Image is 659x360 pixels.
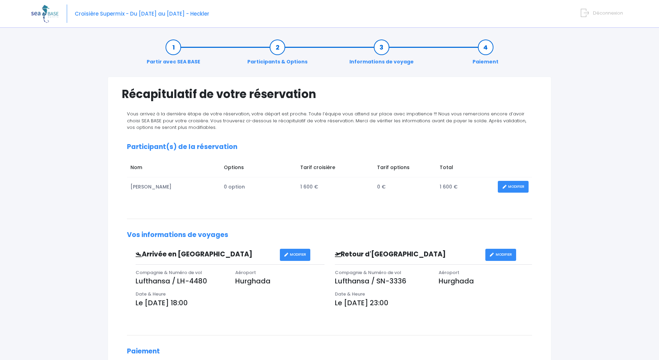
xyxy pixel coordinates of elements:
span: Croisière Supermix - Du [DATE] au [DATE] - Heckler [75,10,209,17]
a: MODIFIER [280,249,311,261]
h3: Retour d'[GEOGRAPHIC_DATA] [330,251,485,258]
a: Informations de voyage [346,44,417,65]
a: Participants & Options [244,44,311,65]
span: Date & Heure [335,291,365,297]
a: Partir avec SEA BASE [143,44,204,65]
a: MODIFIER [498,181,529,193]
span: Date & Heure [136,291,166,297]
td: [PERSON_NAME] [127,177,220,196]
td: Tarif croisière [297,160,374,177]
p: Le [DATE] 23:00 [335,298,532,308]
p: Lufthansa / LH-4480 [136,276,225,286]
span: Déconnexion [593,10,623,16]
td: Tarif options [374,160,436,177]
a: Paiement [469,44,502,65]
p: Le [DATE] 18:00 [136,298,324,308]
span: Compagnie & Numéro de vol [335,269,401,276]
td: 1 600 € [297,177,374,196]
span: Compagnie & Numéro de vol [136,269,202,276]
span: Aéroport [439,269,459,276]
td: Total [436,160,494,177]
span: Vous arrivez à la dernière étape de votre réservation, votre départ est proche. Toute l’équipe vo... [127,111,526,131]
h2: Paiement [127,348,532,355]
a: MODIFIER [485,249,516,261]
span: 0 option [224,183,245,190]
h2: Vos informations de voyages [127,231,532,239]
h2: Participant(s) de la réservation [127,143,532,151]
td: 1 600 € [436,177,494,196]
p: Lufthansa / SN-3336 [335,276,428,286]
p: Hurghada [439,276,532,286]
p: Hurghada [235,276,324,286]
td: Options [220,160,297,177]
span: Aéroport [235,269,256,276]
td: Nom [127,160,220,177]
h3: Arrivée en [GEOGRAPHIC_DATA] [130,251,280,258]
td: 0 € [374,177,436,196]
h1: Récapitulatif de votre réservation [122,87,537,101]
